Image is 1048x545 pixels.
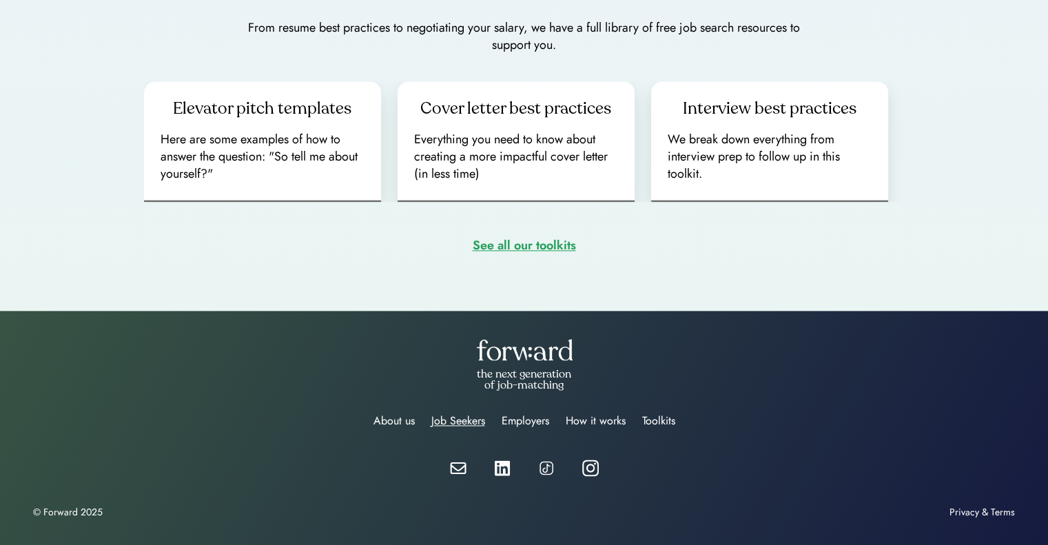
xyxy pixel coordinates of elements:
[582,460,599,476] img: instagram%20icon%20white.webp
[538,460,555,476] img: tiktok%20icon.png
[450,462,466,474] img: email-white.svg
[414,131,618,183] div: Everything you need to know about creating a more impactful cover letter (in less time)
[502,413,549,429] div: Employers
[431,413,485,429] div: Job Seekers
[949,506,1015,518] div: Privacy & Terms
[420,98,611,120] div: Cover letter best practices
[642,413,675,429] div: Toolkits
[683,98,856,120] div: Interview best practices
[476,338,573,360] img: forward-logo-white.png
[473,235,576,256] div: See all our toolkits
[566,413,626,429] div: How it works
[161,131,364,183] div: Here are some examples of how to answer the question: "So tell me about yourself?"
[235,19,814,54] div: From resume best practices to negotiating your salary, we have a full library of free job search ...
[668,131,872,183] div: We break down everything from interview prep to follow up in this toolkit.
[33,506,103,518] div: © Forward 2025
[173,98,351,120] div: Elevator pitch templates
[494,460,511,476] img: linkedin-white.svg
[471,369,577,391] div: the next generation of job-matching
[373,413,415,429] div: About us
